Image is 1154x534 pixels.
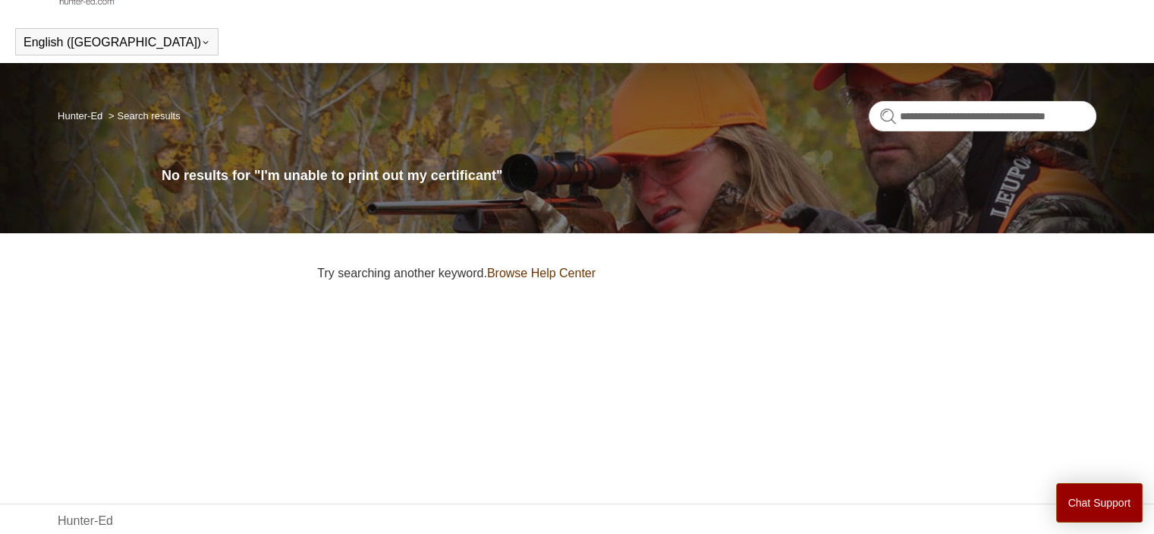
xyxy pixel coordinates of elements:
[869,101,1096,131] input: Search
[58,512,113,530] a: Hunter-Ed
[317,264,1096,283] p: Try searching another keyword.
[58,110,105,122] li: Hunter-Ed
[105,110,181,122] li: Search results
[1056,483,1143,523] button: Chat Support
[162,166,1096,186] h1: No results for "I'm unable to print out my certificant"
[487,267,596,280] a: Browse Help Center
[24,36,210,49] button: English ([GEOGRAPHIC_DATA])
[58,110,102,122] a: Hunter-Ed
